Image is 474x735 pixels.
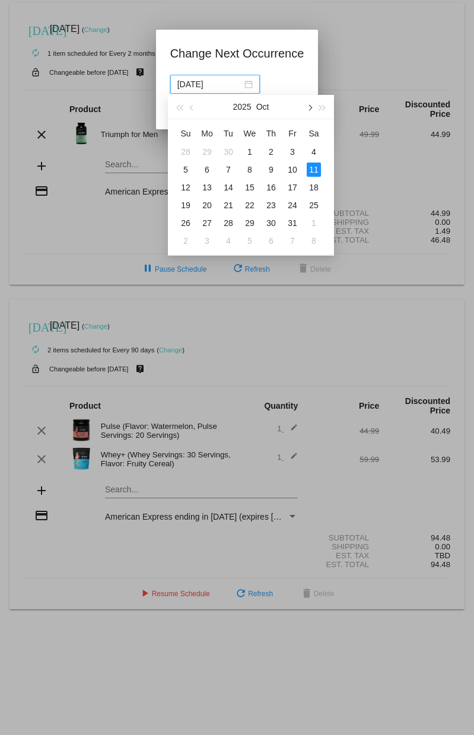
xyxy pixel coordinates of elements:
[239,179,260,196] td: 10/15/2025
[175,161,196,179] td: 10/5/2025
[175,214,196,232] td: 10/26/2025
[282,161,303,179] td: 10/10/2025
[200,216,214,230] div: 27
[316,95,329,119] button: Next year (Control + right)
[196,179,218,196] td: 10/13/2025
[175,124,196,143] th: Sun
[179,216,193,230] div: 26
[196,196,218,214] td: 10/20/2025
[260,179,282,196] td: 10/16/2025
[179,198,193,212] div: 19
[221,234,236,248] div: 4
[285,163,300,177] div: 10
[285,198,300,212] div: 24
[285,234,300,248] div: 7
[303,124,325,143] th: Sat
[218,143,239,161] td: 9/30/2025
[186,95,199,119] button: Previous month (PageUp)
[239,232,260,250] td: 11/5/2025
[179,234,193,248] div: 2
[303,196,325,214] td: 10/25/2025
[260,143,282,161] td: 10/2/2025
[173,95,186,119] button: Last year (Control + left)
[175,143,196,161] td: 9/28/2025
[200,180,214,195] div: 13
[239,196,260,214] td: 10/22/2025
[218,214,239,232] td: 10/28/2025
[221,216,236,230] div: 28
[239,214,260,232] td: 10/29/2025
[243,145,257,159] div: 1
[260,124,282,143] th: Thu
[196,232,218,250] td: 11/3/2025
[307,234,321,248] div: 8
[303,179,325,196] td: 10/18/2025
[196,214,218,232] td: 10/27/2025
[200,163,214,177] div: 6
[175,179,196,196] td: 10/12/2025
[243,234,257,248] div: 5
[221,180,236,195] div: 14
[264,145,278,159] div: 2
[200,145,214,159] div: 29
[177,78,242,91] input: Select date
[307,163,321,177] div: 11
[264,163,278,177] div: 9
[243,216,257,230] div: 29
[282,124,303,143] th: Fri
[260,196,282,214] td: 10/23/2025
[239,124,260,143] th: Wed
[260,214,282,232] td: 10/30/2025
[303,95,316,119] button: Next month (PageDown)
[285,180,300,195] div: 17
[282,196,303,214] td: 10/24/2025
[218,232,239,250] td: 11/4/2025
[264,198,278,212] div: 23
[239,161,260,179] td: 10/8/2025
[264,234,278,248] div: 6
[196,124,218,143] th: Mon
[196,143,218,161] td: 9/29/2025
[303,232,325,250] td: 11/8/2025
[285,145,300,159] div: 3
[175,232,196,250] td: 11/2/2025
[218,196,239,214] td: 10/21/2025
[200,234,214,248] div: 3
[221,163,236,177] div: 7
[243,163,257,177] div: 8
[282,232,303,250] td: 11/7/2025
[221,198,236,212] div: 21
[218,179,239,196] td: 10/14/2025
[218,124,239,143] th: Tue
[196,161,218,179] td: 10/6/2025
[307,145,321,159] div: 4
[179,180,193,195] div: 12
[303,161,325,179] td: 10/11/2025
[221,145,236,159] div: 30
[170,44,304,63] h1: Change Next Occurrence
[179,163,193,177] div: 5
[307,198,321,212] div: 25
[243,180,257,195] div: 15
[282,143,303,161] td: 10/3/2025
[303,214,325,232] td: 11/1/2025
[260,161,282,179] td: 10/9/2025
[285,216,300,230] div: 31
[179,145,193,159] div: 28
[243,198,257,212] div: 22
[307,216,321,230] div: 1
[256,95,269,119] button: Oct
[233,95,252,119] button: 2025
[264,180,278,195] div: 16
[239,143,260,161] td: 10/1/2025
[175,196,196,214] td: 10/19/2025
[282,179,303,196] td: 10/17/2025
[264,216,278,230] div: 30
[200,198,214,212] div: 20
[303,143,325,161] td: 10/4/2025
[307,180,321,195] div: 18
[282,214,303,232] td: 10/31/2025
[260,232,282,250] td: 11/6/2025
[218,161,239,179] td: 10/7/2025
